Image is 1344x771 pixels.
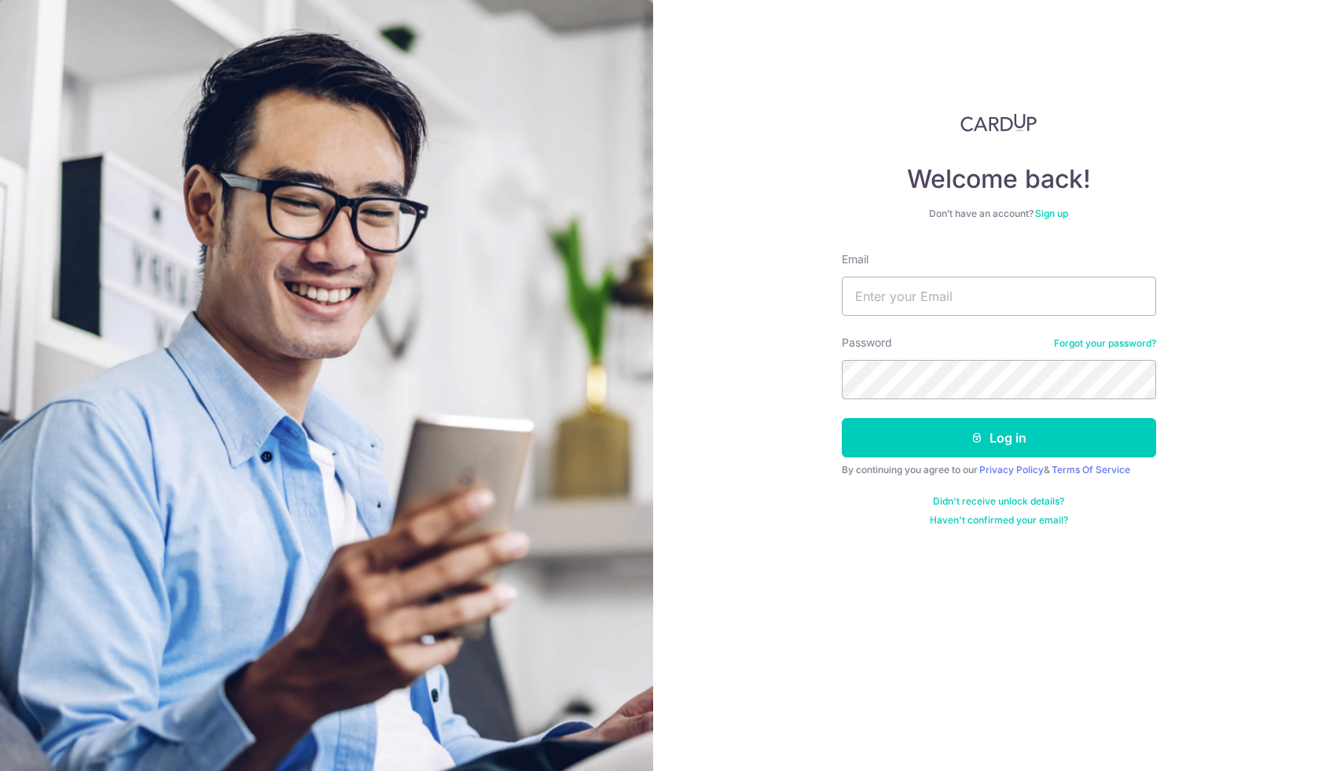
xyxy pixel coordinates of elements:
[930,514,1068,527] a: Haven't confirmed your email?
[842,163,1156,195] h4: Welcome back!
[842,251,868,267] label: Email
[842,335,892,351] label: Password
[842,418,1156,457] button: Log in
[933,495,1064,508] a: Didn't receive unlock details?
[842,207,1156,220] div: Don’t have an account?
[842,464,1156,476] div: By continuing you agree to our &
[979,464,1044,475] a: Privacy Policy
[842,277,1156,316] input: Enter your Email
[1054,337,1156,350] a: Forgot your password?
[1035,207,1068,219] a: Sign up
[1052,464,1130,475] a: Terms Of Service
[960,113,1037,132] img: CardUp Logo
